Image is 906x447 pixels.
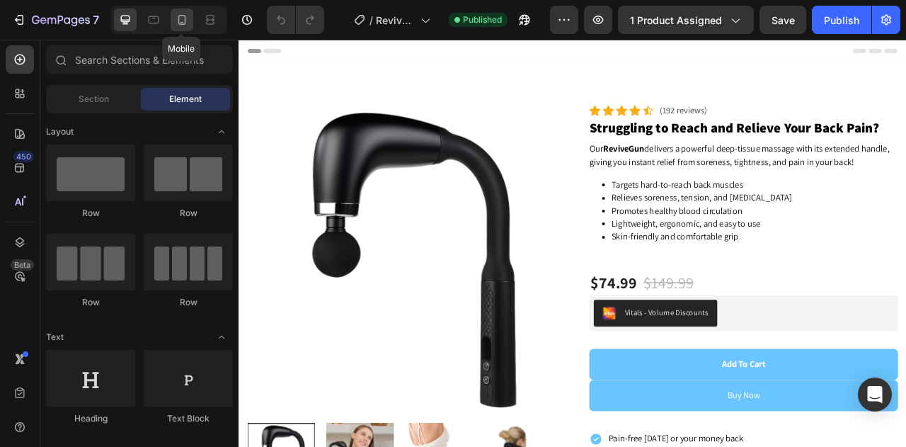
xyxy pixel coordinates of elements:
[144,296,233,309] div: Row
[169,93,202,106] span: Element
[630,13,722,28] span: 1 product assigned
[46,296,135,309] div: Row
[824,13,859,28] div: Publish
[463,339,480,356] img: 26b75d61-258b-461b-8cc3-4bcb67141ce0.png
[491,339,597,354] div: Vitals - Volume Discounts
[759,6,806,34] button: Save
[376,13,415,28] span: ReviveGun Product Page 3
[452,331,609,365] button: Vitals - Volume Discounts
[474,210,839,225] p: Promotes healthy blood circulation
[474,243,839,259] p: Skin-friendly and comfortable grip
[474,226,839,242] p: Lightweight, ergonomic, and easy to use
[46,331,64,344] span: Text
[446,130,464,145] span: Our
[618,6,754,34] button: 1 product assigned
[144,207,233,220] div: Row
[474,176,839,192] p: Targets hard-to-reach back muscles
[210,326,233,349] span: Toggle open
[614,404,670,421] div: Add to cart
[535,81,596,98] p: (192 reviews)
[6,6,105,34] button: 7
[369,13,373,28] span: /
[772,14,795,26] span: Save
[513,293,580,325] div: $149.99
[46,125,74,138] span: Layout
[144,412,233,425] div: Text Block
[463,13,502,26] span: Published
[79,93,109,106] span: Section
[46,412,135,425] div: Heading
[464,130,516,145] strong: ReviveGun
[46,207,135,220] div: Row
[46,45,233,74] input: Search Sections & Elements
[858,378,892,412] div: Open Intercom Messenger
[13,151,34,162] div: 450
[446,100,815,123] strong: Struggling to Reach and Relieve Your Back Pain?
[11,259,34,271] div: Beta
[812,6,871,34] button: Publish
[93,11,99,28] p: 7
[239,40,906,447] iframe: Design area
[446,130,828,164] p: delivers a powerful deep-tissue massage with its extended handle, giving you instant relief from ...
[446,293,508,325] div: $74.99
[267,6,324,34] div: Undo/Redo
[474,193,839,209] p: Relieves soreness, tension, and [MEDICAL_DATA]
[210,120,233,143] span: Toggle open
[446,393,839,433] button: Add to cart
